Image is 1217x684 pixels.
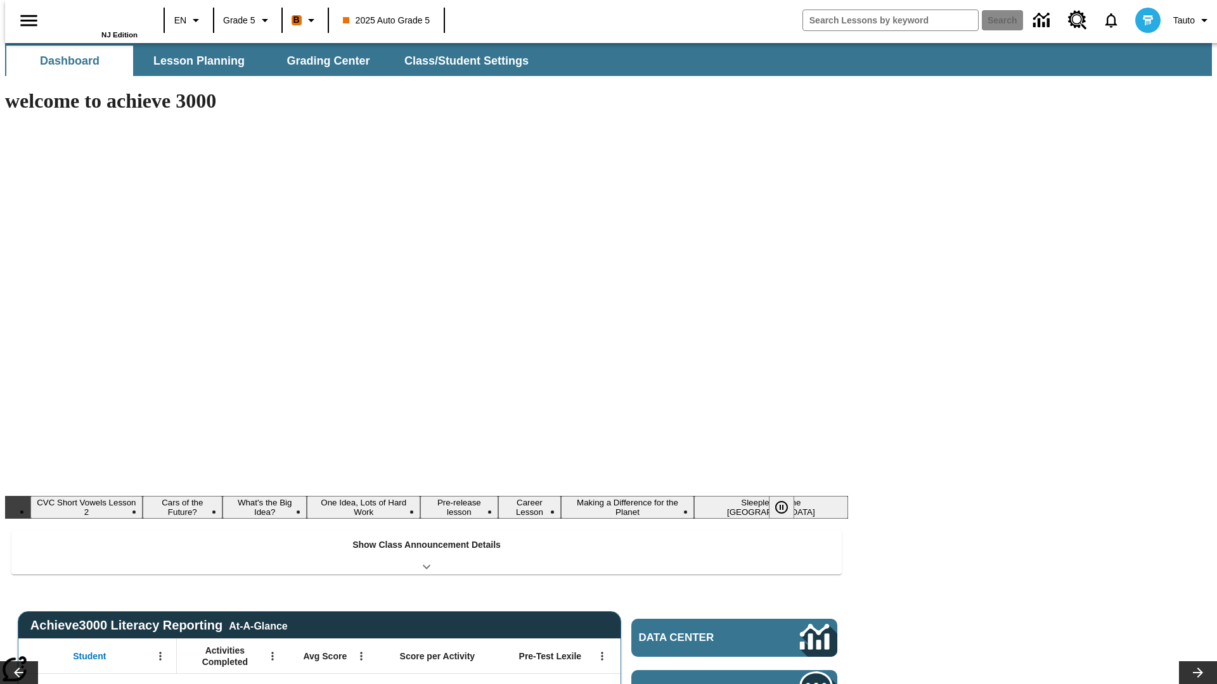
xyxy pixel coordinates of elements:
span: Grading Center [287,54,370,68]
button: Open Menu [593,647,612,666]
button: Lesson Planning [136,46,262,76]
div: SubNavbar [5,43,1212,76]
button: Language: EN, Select a language [169,9,209,32]
button: Select a new avatar [1128,4,1168,37]
span: Pre-Test Lexile [519,650,582,662]
button: Slide 2 Cars of the Future? [143,496,222,519]
span: Achieve3000 Literacy Reporting [30,618,288,633]
span: EN [174,14,186,27]
div: SubNavbar [5,46,540,76]
span: Data Center [639,631,757,644]
span: Grade 5 [223,14,255,27]
span: Lesson Planning [153,54,245,68]
input: search field [803,10,978,30]
button: Class/Student Settings [394,46,539,76]
button: Slide 5 Pre-release lesson [420,496,498,519]
button: Open Menu [352,647,371,666]
a: Data Center [1026,3,1060,38]
span: Tauto [1173,14,1195,27]
a: Resource Center, Will open in new tab [1060,3,1095,37]
button: Grade: Grade 5, Select a grade [218,9,278,32]
button: Grading Center [265,46,392,76]
button: Open Menu [151,647,170,666]
button: Slide 3 What's the Big Idea? [222,496,307,519]
button: Profile/Settings [1168,9,1217,32]
span: Class/Student Settings [404,54,529,68]
button: Slide 1 CVC Short Vowels Lesson 2 [30,496,143,519]
span: Dashboard [40,54,100,68]
div: Home [55,4,138,39]
button: Boost Class color is orange. Change class color [287,9,324,32]
button: Dashboard [6,46,133,76]
button: Open side menu [10,2,48,39]
div: At-A-Glance [229,618,287,632]
div: Show Class Announcement Details [11,531,842,574]
a: Home [55,6,138,31]
img: avatar image [1135,8,1161,33]
button: Open Menu [263,647,282,666]
button: Slide 4 One Idea, Lots of Hard Work [307,496,420,519]
h1: welcome to achieve 3000 [5,89,848,113]
span: 2025 Auto Grade 5 [343,14,430,27]
span: Score per Activity [400,650,475,662]
a: Notifications [1095,4,1128,37]
span: Avg Score [303,650,347,662]
button: Lesson carousel, Next [1179,661,1217,684]
div: Pause [769,496,807,519]
button: Slide 6 Career Lesson [498,496,562,519]
span: B [293,12,300,28]
button: Pause [769,496,794,519]
span: Student [73,650,106,662]
button: Slide 7 Making a Difference for the Planet [561,496,693,519]
button: Slide 8 Sleepless in the Animal Kingdom [694,496,848,519]
a: Data Center [631,619,837,657]
span: Activities Completed [183,645,267,668]
p: Show Class Announcement Details [352,538,501,552]
span: NJ Edition [101,31,138,39]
